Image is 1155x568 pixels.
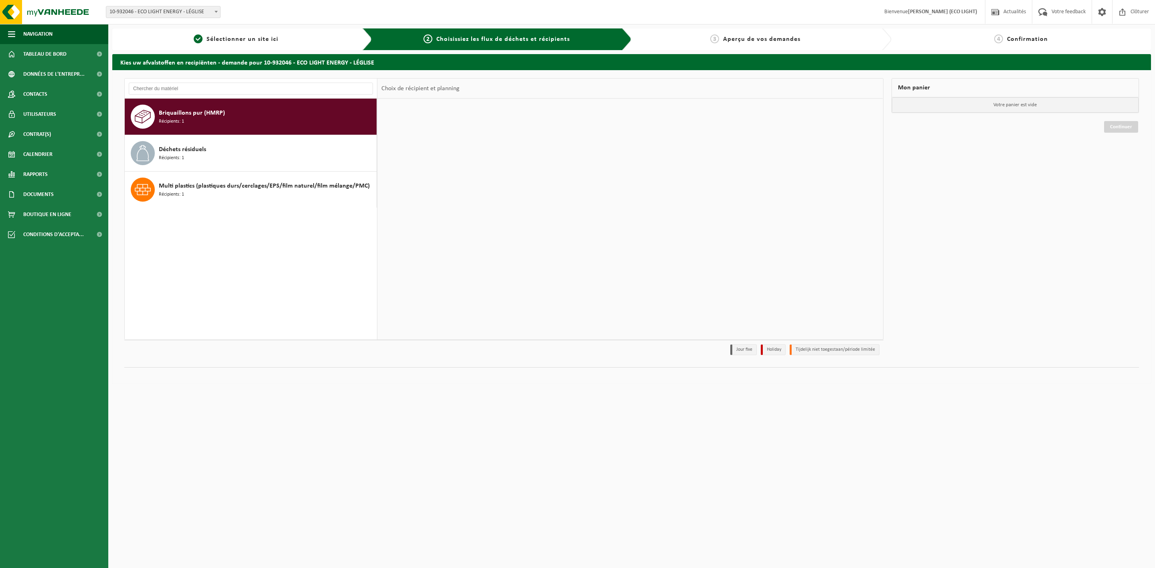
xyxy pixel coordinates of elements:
[23,44,67,64] span: Tableau de bord
[106,6,220,18] span: 10-932046 - ECO LIGHT ENERGY - LÉGLISE
[892,97,1139,113] p: Votre panier est vide
[125,99,377,135] button: Briquaillons pur (HMRP) Récipients: 1
[23,224,84,245] span: Conditions d'accepta...
[23,164,48,184] span: Rapports
[23,204,71,224] span: Boutique en ligne
[159,181,370,191] span: Multi plastics (plastiques durs/cerclages/EPS/film naturel/film mélange/PMC)
[129,83,373,95] input: Chercher du matériel
[23,184,54,204] span: Documents
[207,36,278,42] span: Sélectionner un site ici
[125,172,377,208] button: Multi plastics (plastiques durs/cerclages/EPS/film naturel/film mélange/PMC) Récipients: 1
[106,6,221,18] span: 10-932046 - ECO LIGHT ENERGY - LÉGLISE
[377,79,464,99] div: Choix de récipient et planning
[908,9,977,15] strong: [PERSON_NAME] (ECO LIGHT)
[761,344,786,355] li: Holiday
[112,54,1151,70] h2: Kies uw afvalstoffen en recipiënten - demande pour 10-932046 - ECO LIGHT ENERGY - LÉGLISE
[159,108,225,118] span: Briquaillons pur (HMRP)
[4,550,134,568] iframe: chat widget
[790,344,879,355] li: Tijdelijk niet toegestaan/période limitée
[723,36,800,42] span: Aperçu de vos demandes
[436,36,570,42] span: Choisissiez les flux de déchets et récipients
[125,135,377,172] button: Déchets résiduels Récipients: 1
[194,34,203,43] span: 1
[730,344,757,355] li: Jour fixe
[994,34,1003,43] span: 4
[710,34,719,43] span: 3
[892,78,1139,97] div: Mon panier
[1104,121,1138,133] a: Continuer
[159,145,206,154] span: Déchets résiduels
[116,34,356,44] a: 1Sélectionner un site ici
[23,124,51,144] span: Contrat(s)
[1007,36,1048,42] span: Confirmation
[159,154,184,162] span: Récipients: 1
[23,24,53,44] span: Navigation
[23,144,53,164] span: Calendrier
[159,118,184,125] span: Récipients: 1
[23,84,47,104] span: Contacts
[23,104,56,124] span: Utilisateurs
[159,191,184,198] span: Récipients: 1
[423,34,432,43] span: 2
[23,64,85,84] span: Données de l'entrepr...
